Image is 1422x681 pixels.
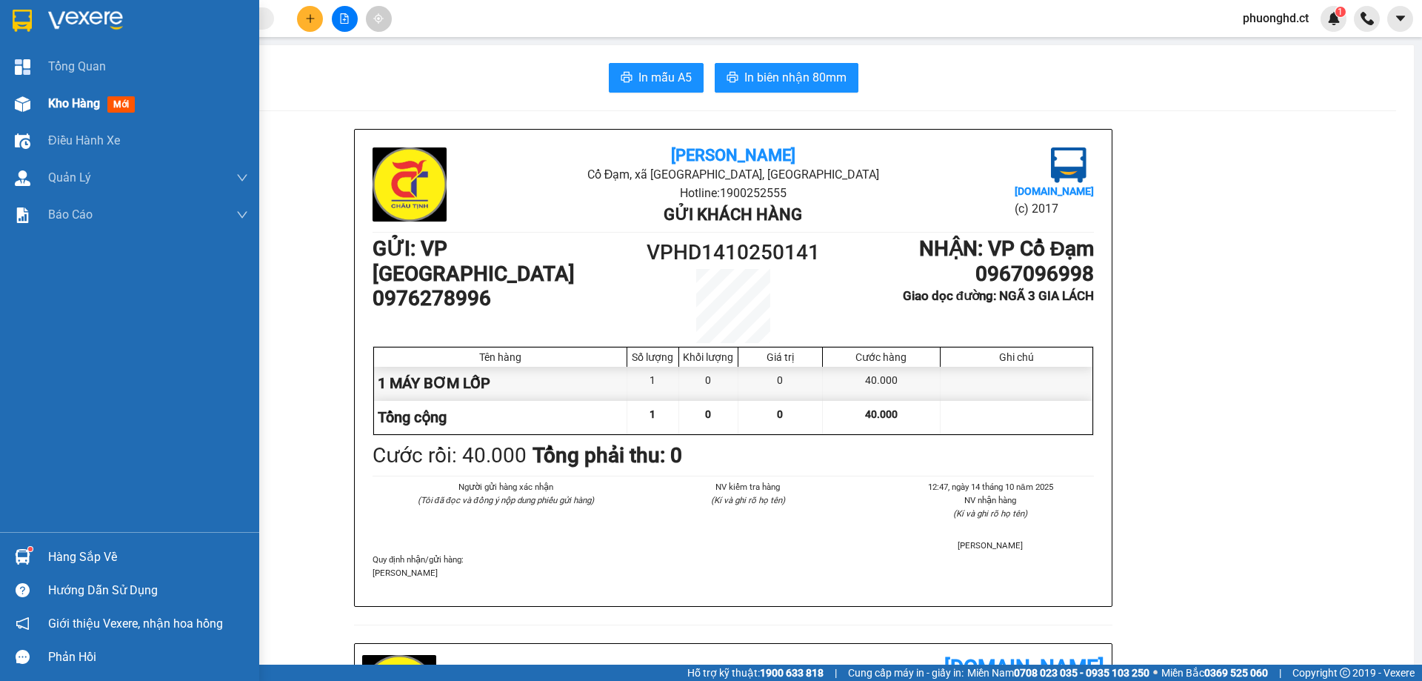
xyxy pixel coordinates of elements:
span: Điều hành xe [48,131,120,150]
div: 1 MÁY BƠM LỐP [374,367,627,400]
span: down [236,209,248,221]
img: phone-icon [1361,12,1374,25]
span: copyright [1340,668,1350,678]
img: logo.jpg [373,147,447,222]
b: Gửi khách hàng [664,205,802,224]
sup: 1 [28,547,33,551]
i: (Kí và ghi rõ họ tên) [953,508,1027,519]
span: ⚪️ [1153,670,1158,676]
div: Tên hàng [378,351,623,363]
div: 0 [679,367,738,400]
li: NV kiểm tra hàng [644,480,851,494]
div: 1 [627,367,679,400]
img: warehouse-icon [15,170,30,186]
b: [PERSON_NAME] [671,146,795,165]
div: Ghi chú [944,351,1089,363]
span: Kho hàng [48,96,100,110]
span: Cung cấp máy in - giấy in: [848,665,964,681]
button: plus [297,6,323,32]
div: Quy định nhận/gửi hàng : [373,553,1094,579]
span: 0 [777,408,783,420]
span: file-add [339,13,350,24]
span: Báo cáo [48,205,93,224]
li: [PERSON_NAME] [887,539,1094,552]
img: logo.jpg [19,19,93,93]
img: solution-icon [15,207,30,223]
span: printer [727,71,738,85]
b: [DOMAIN_NAME] [944,655,1104,680]
li: Hotline: 1900252555 [138,55,619,73]
strong: 0369 525 060 [1204,667,1268,679]
span: Giới thiệu Vexere, nhận hoa hồng [48,614,223,633]
b: Tổng phải thu: 0 [533,443,682,468]
span: Tổng cộng [378,408,447,426]
i: (Tôi đã đọc và đồng ý nộp dung phiếu gửi hàng) [418,495,594,505]
div: 40.000 [823,367,941,400]
button: printerIn mẫu A5 [609,63,704,93]
h1: 0967096998 [824,262,1094,287]
h1: 0976278996 [373,286,643,311]
strong: 0708 023 035 - 0935 103 250 [1014,667,1149,679]
span: down [236,172,248,184]
b: GỬI : VP [GEOGRAPHIC_DATA] [19,107,221,157]
h1: VPHD1410250141 [643,236,824,269]
span: 0 [705,408,711,420]
span: notification [16,617,30,631]
span: mới [107,96,135,113]
div: 0 [738,367,823,400]
span: question-circle [16,583,30,597]
button: file-add [332,6,358,32]
p: [PERSON_NAME] [373,566,1094,579]
span: 1 [1338,7,1343,17]
span: Quản Lý [48,168,91,187]
img: dashboard-icon [15,59,30,75]
span: | [1279,665,1281,681]
sup: 1 [1335,7,1346,17]
li: (c) 2017 [1015,199,1094,218]
span: | [835,665,837,681]
span: In mẫu A5 [638,68,692,87]
li: NV nhận hàng [887,494,1094,507]
li: 12:47, ngày 14 tháng 10 năm 2025 [887,480,1094,494]
span: message [16,650,30,664]
li: Cổ Đạm, xã [GEOGRAPHIC_DATA], [GEOGRAPHIC_DATA] [493,165,973,184]
span: Tổng Quan [48,57,106,76]
img: logo.jpg [1051,147,1086,183]
span: phuonghd.ct [1231,9,1321,27]
span: Hỗ trợ kỹ thuật: [687,665,824,681]
img: logo-vxr [13,10,32,32]
button: caret-down [1387,6,1413,32]
span: Miền Nam [967,665,1149,681]
div: Số lượng [631,351,675,363]
b: Giao dọc đường: NGÃ 3 GIA LÁCH [903,288,1094,303]
span: In biên nhận 80mm [744,68,847,87]
b: [DOMAIN_NAME] [1015,185,1094,197]
div: Cước hàng [827,351,936,363]
img: warehouse-icon [15,96,30,112]
img: icon-new-feature [1327,12,1341,25]
button: aim [366,6,392,32]
img: warehouse-icon [15,133,30,149]
div: Hàng sắp về [48,546,248,568]
span: aim [373,13,384,24]
div: Giá trị [742,351,818,363]
button: printerIn biên nhận 80mm [715,63,858,93]
img: warehouse-icon [15,549,30,565]
li: Người gửi hàng xác nhận [402,480,609,494]
li: Cổ Đạm, xã [GEOGRAPHIC_DATA], [GEOGRAPHIC_DATA] [138,36,619,55]
b: GỬI : VP [GEOGRAPHIC_DATA] [373,236,575,286]
div: Khối lượng [683,351,734,363]
div: Hướng dẫn sử dụng [48,579,248,602]
div: Cước rồi : 40.000 [373,439,527,472]
li: Hotline: 1900252555 [493,184,973,202]
span: 40.000 [865,408,898,420]
strong: 1900 633 818 [760,667,824,679]
div: Phản hồi [48,646,248,668]
span: printer [621,71,632,85]
span: caret-down [1394,12,1407,25]
i: (Kí và ghi rõ họ tên) [711,495,785,505]
b: NHẬN : VP Cổ Đạm [919,236,1094,261]
span: plus [305,13,316,24]
span: 1 [650,408,655,420]
span: Miền Bắc [1161,665,1268,681]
